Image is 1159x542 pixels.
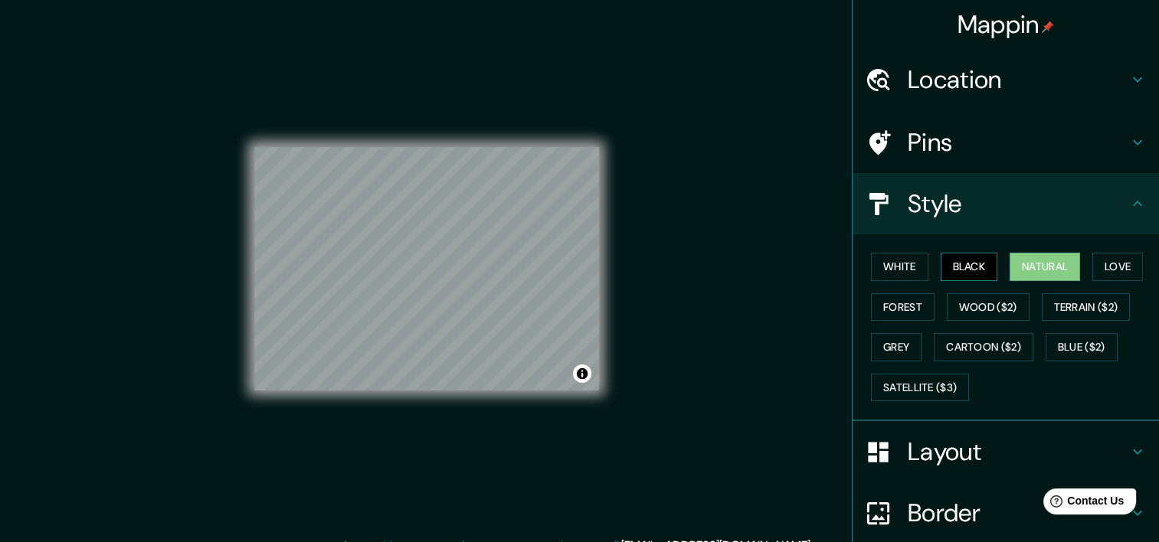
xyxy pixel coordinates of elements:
[908,436,1128,467] h4: Layout
[1092,253,1143,281] button: Love
[853,49,1159,110] div: Location
[908,64,1128,95] h4: Location
[947,293,1030,322] button: Wood ($2)
[934,333,1033,361] button: Cartoon ($2)
[908,188,1128,219] h4: Style
[853,421,1159,482] div: Layout
[871,374,969,402] button: Satellite ($3)
[871,333,922,361] button: Grey
[1010,253,1080,281] button: Natural
[254,147,599,390] canvas: Map
[853,112,1159,173] div: Pins
[871,253,928,281] button: White
[941,253,998,281] button: Black
[908,127,1128,158] h4: Pins
[853,173,1159,234] div: Style
[871,293,935,322] button: Forest
[958,9,1055,40] h4: Mappin
[908,498,1128,528] h4: Border
[1042,293,1131,322] button: Terrain ($2)
[1042,21,1054,33] img: pin-icon.png
[1023,482,1142,525] iframe: Help widget launcher
[1046,333,1118,361] button: Blue ($2)
[573,364,591,383] button: Toggle attribution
